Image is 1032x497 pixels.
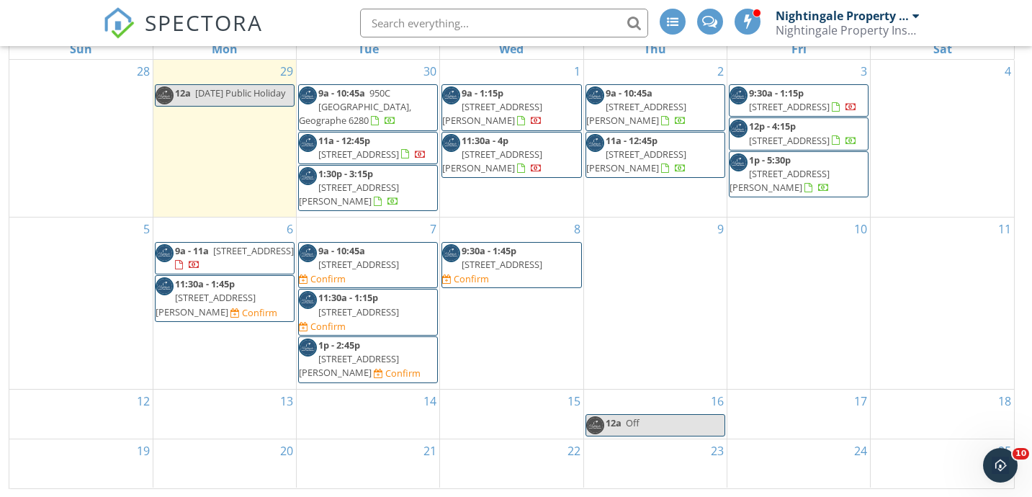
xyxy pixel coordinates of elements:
[462,134,508,147] span: 11:30a - 4p
[175,86,191,99] span: 12a
[318,167,373,180] span: 1:30p - 3:15p
[318,305,399,318] span: [STREET_ADDRESS]
[708,439,727,462] a: Go to October 23, 2025
[586,86,604,104] img: dark_logo.jpg
[441,132,581,179] a: 11:30a - 4p [STREET_ADDRESS][PERSON_NAME]
[729,84,869,117] a: 9:30a - 1:15p [STREET_ADDRESS]
[585,132,725,179] a: 11a - 12:45p [STREET_ADDRESS][PERSON_NAME]
[299,134,317,152] img: dark_logo.jpg
[871,439,1014,488] td: Go to October 25, 2025
[571,60,583,83] a: Go to October 1, 2025
[67,39,95,59] a: Sunday
[421,60,439,83] a: Go to September 30, 2025
[103,7,135,39] img: The Best Home Inspection Software - Spectora
[134,390,153,413] a: Go to October 12, 2025
[298,84,438,131] a: 9a - 10:45a 950C [GEOGRAPHIC_DATA], Geographe 6280
[586,86,686,127] a: 9a - 10:45a [STREET_ADDRESS][PERSON_NAME]
[727,217,870,389] td: Go to October 10, 2025
[749,120,796,133] span: 12p - 4:15p
[374,367,421,380] a: Confirm
[442,272,489,286] a: Confirm
[454,273,489,285] div: Confirm
[565,439,583,462] a: Go to October 22, 2025
[606,86,652,99] span: 9a - 10:45a
[298,289,438,336] a: 11:30a - 1:15p [STREET_ADDRESS] Confirm
[462,244,516,257] span: 9:30a - 1:45p
[299,339,317,357] img: dark_logo.jpg
[156,86,174,104] img: dark_logo.jpg
[284,218,296,241] a: Go to October 6, 2025
[195,86,285,99] span: [DATE] Public Holiday
[995,439,1014,462] a: Go to October 25, 2025
[298,336,438,383] a: 1p - 2:45p [STREET_ADDRESS][PERSON_NAME] Confirm
[730,167,830,194] span: [STREET_ADDRESS][PERSON_NAME]
[462,86,503,99] span: 9a - 1:15p
[749,134,830,147] span: [STREET_ADDRESS]
[175,244,209,257] span: 9a - 11a
[175,277,235,290] span: 11:30a - 1:45p
[421,439,439,462] a: Go to October 21, 2025
[749,100,830,113] span: [STREET_ADDRESS]
[440,439,583,488] td: Go to October 22, 2025
[299,86,411,127] span: 950C [GEOGRAPHIC_DATA], Geographe 6280
[440,60,583,217] td: Go to October 1, 2025
[318,244,399,271] a: 9a - 10:45a [STREET_ADDRESS]
[729,151,869,198] a: 1p - 5:30p [STREET_ADDRESS][PERSON_NAME]
[385,367,421,379] div: Confirm
[103,19,263,50] a: SPECTORA
[871,389,1014,439] td: Go to October 18, 2025
[730,86,748,104] img: dark_logo.jpg
[586,148,686,174] span: [STREET_ADDRESS][PERSON_NAME]
[442,244,460,262] img: dark_logo.jpg
[9,439,153,488] td: Go to October 19, 2025
[277,60,296,83] a: Go to September 29, 2025
[140,218,153,241] a: Go to October 5, 2025
[427,218,439,241] a: Go to October 7, 2025
[727,389,870,439] td: Go to October 17, 2025
[441,242,581,289] a: 9:30a - 1:45p [STREET_ADDRESS] Confirm
[606,416,622,429] span: 12a
[442,134,542,174] a: 11:30a - 4p [STREET_ADDRESS][PERSON_NAME]
[1013,448,1029,460] span: 10
[153,389,296,439] td: Go to October 13, 2025
[789,39,809,59] a: Friday
[297,389,440,439] td: Go to October 14, 2025
[318,291,399,318] a: 11:30a - 1:15p [STREET_ADDRESS]
[1002,60,1014,83] a: Go to October 4, 2025
[749,86,857,113] a: 9:30a - 1:15p [STREET_ADDRESS]
[297,217,440,389] td: Go to October 7, 2025
[299,272,346,286] a: Confirm
[318,339,360,352] span: 1p - 2:45p
[641,39,669,59] a: Thursday
[442,148,542,174] span: [STREET_ADDRESS][PERSON_NAME]
[583,389,727,439] td: Go to October 16, 2025
[440,217,583,389] td: Go to October 8, 2025
[156,277,174,295] img: dark_logo.jpg
[230,306,277,320] a: Confirm
[299,244,317,262] img: dark_logo.jpg
[298,165,438,212] a: 1:30p - 3:15p [STREET_ADDRESS][PERSON_NAME]
[299,181,399,207] span: [STREET_ADDRESS][PERSON_NAME]
[708,390,727,413] a: Go to October 16, 2025
[156,291,256,318] span: [STREET_ADDRESS][PERSON_NAME]
[714,218,727,241] a: Go to October 9, 2025
[851,218,870,241] a: Go to October 10, 2025
[299,339,399,379] a: 1p - 2:45p [STREET_ADDRESS][PERSON_NAME]
[462,258,542,271] span: [STREET_ADDRESS]
[318,134,370,147] span: 11a - 12:45p
[586,100,686,127] span: [STREET_ADDRESS][PERSON_NAME]
[851,390,870,413] a: Go to October 17, 2025
[565,390,583,413] a: Go to October 15, 2025
[441,84,581,131] a: 9a - 1:15p [STREET_ADDRESS][PERSON_NAME]
[995,218,1014,241] a: Go to October 11, 2025
[9,60,153,217] td: Go to September 28, 2025
[277,390,296,413] a: Go to October 13, 2025
[156,244,174,262] img: dark_logo.jpg
[871,217,1014,389] td: Go to October 11, 2025
[749,120,857,146] a: 12p - 4:15p [STREET_ADDRESS]
[242,307,277,318] div: Confirm
[213,244,294,257] span: [STREET_ADDRESS]
[318,134,426,161] a: 11a - 12:45p [STREET_ADDRESS]
[318,86,365,99] span: 9a - 10:45a
[318,258,399,271] span: [STREET_ADDRESS]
